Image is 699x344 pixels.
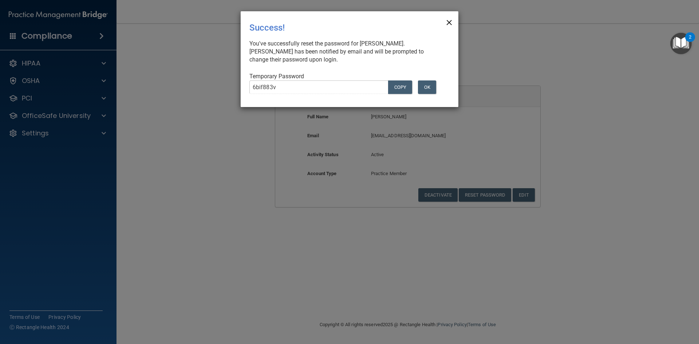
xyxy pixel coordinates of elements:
span: × [446,14,453,29]
button: COPY [388,80,412,94]
button: Open Resource Center, 2 new notifications [670,33,692,54]
span: Temporary Password [249,73,304,80]
div: You've successfully reset the password for [PERSON_NAME]. [PERSON_NAME] has been notified by emai... [249,40,444,64]
button: OK [418,80,436,94]
div: 2 [689,37,691,47]
div: Success! [249,17,420,38]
